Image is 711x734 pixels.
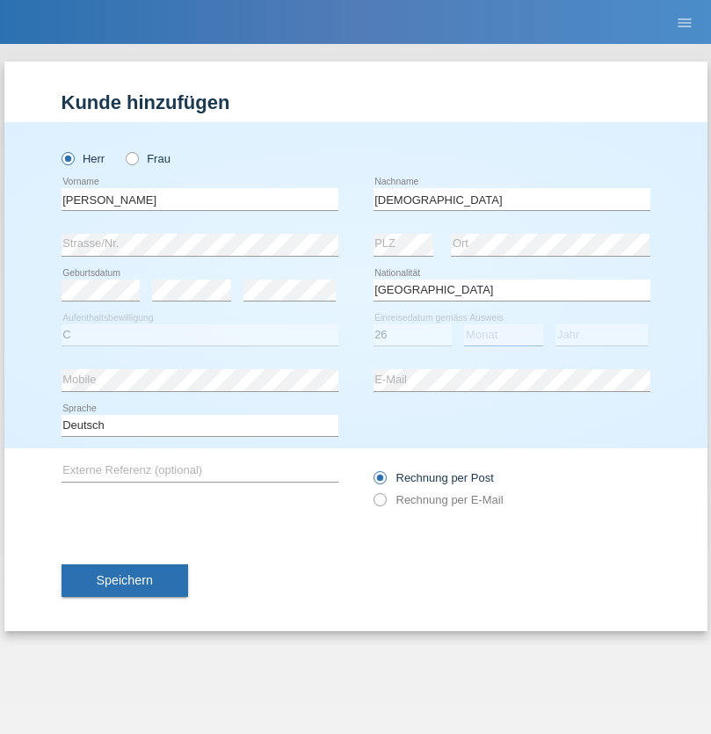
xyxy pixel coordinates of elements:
a: menu [667,17,702,27]
label: Rechnung per E-Mail [374,493,504,506]
label: Herr [62,152,105,165]
i: menu [676,14,693,32]
button: Speichern [62,564,188,598]
h1: Kunde hinzufügen [62,91,650,113]
input: Herr [62,152,73,164]
input: Frau [126,152,137,164]
span: Speichern [97,573,153,587]
label: Rechnung per Post [374,471,494,484]
label: Frau [126,152,170,165]
input: Rechnung per Post [374,471,385,493]
input: Rechnung per E-Mail [374,493,385,515]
